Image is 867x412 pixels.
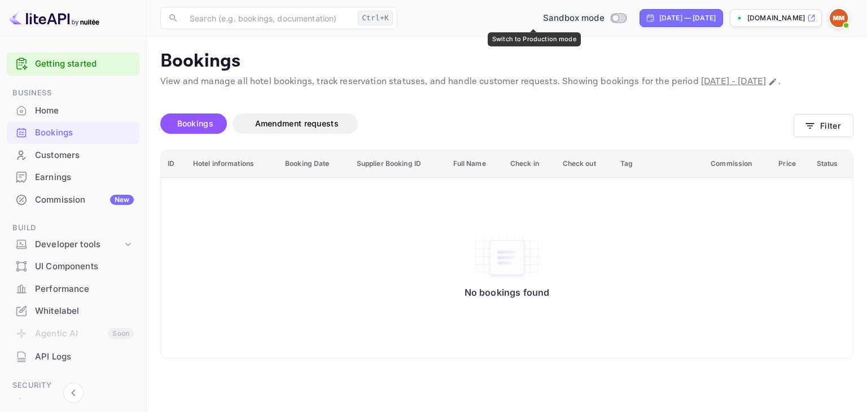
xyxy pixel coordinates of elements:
th: Price [772,150,809,178]
th: ID [161,150,186,178]
th: Full Name [446,150,503,178]
div: Customers [35,149,134,162]
div: Switch to Production mode [538,12,630,25]
th: Check out [556,150,614,178]
div: UI Components [7,256,139,278]
p: No bookings found [465,287,550,298]
div: Earnings [7,166,139,189]
a: Home [7,100,139,121]
a: Whitelabel [7,300,139,321]
div: Earnings [35,171,134,184]
div: Home [7,100,139,122]
div: Developer tools [35,238,122,251]
div: Bookings [35,126,134,139]
div: New [110,195,134,205]
table: booking table [161,150,853,358]
a: Customers [7,144,139,165]
div: Team management [35,396,134,409]
th: Hotel informations [186,150,278,178]
div: UI Components [35,260,134,273]
button: Collapse navigation [63,383,84,403]
div: API Logs [35,350,134,363]
p: View and manage all hotel bookings, track reservation statuses, and handle customer requests. Sho... [160,75,853,89]
span: Business [7,87,139,99]
th: Commission [704,150,772,178]
a: CommissionNew [7,189,139,210]
a: Getting started [35,58,134,71]
input: Search (e.g. bookings, documentation) [183,7,353,29]
p: Bookings [160,50,853,73]
div: Home [35,104,134,117]
th: Status [810,150,853,178]
div: Commission [35,194,134,207]
div: Getting started [7,52,139,76]
p: [DOMAIN_NAME] [747,13,805,23]
img: my me [830,9,848,27]
div: Ctrl+K [358,11,393,25]
div: CommissionNew [7,189,139,211]
div: Customers [7,144,139,166]
img: No bookings found [473,234,541,281]
div: Developer tools [7,235,139,255]
span: Security [7,379,139,392]
th: Tag [614,150,704,178]
span: Build [7,222,139,234]
span: Bookings [177,119,213,128]
th: Booking Date [278,150,350,178]
div: Switch to Production mode [488,32,581,46]
div: Bookings [7,122,139,144]
th: Check in [503,150,556,178]
span: Sandbox mode [543,12,605,25]
button: Filter [794,114,853,137]
span: Amendment requests [255,119,339,128]
th: Supplier Booking ID [350,150,446,178]
img: LiteAPI logo [9,9,99,27]
div: Whitelabel [7,300,139,322]
div: [DATE] — [DATE] [659,13,716,23]
a: UI Components [7,256,139,277]
div: Whitelabel [35,305,134,318]
button: Change date range [767,76,778,87]
a: Bookings [7,122,139,143]
a: Performance [7,278,139,299]
div: Performance [7,278,139,300]
a: Earnings [7,166,139,187]
div: API Logs [7,346,139,368]
span: [DATE] - [DATE] [701,76,766,87]
div: account-settings tabs [160,113,794,134]
div: Performance [35,283,134,296]
a: API Logs [7,346,139,367]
